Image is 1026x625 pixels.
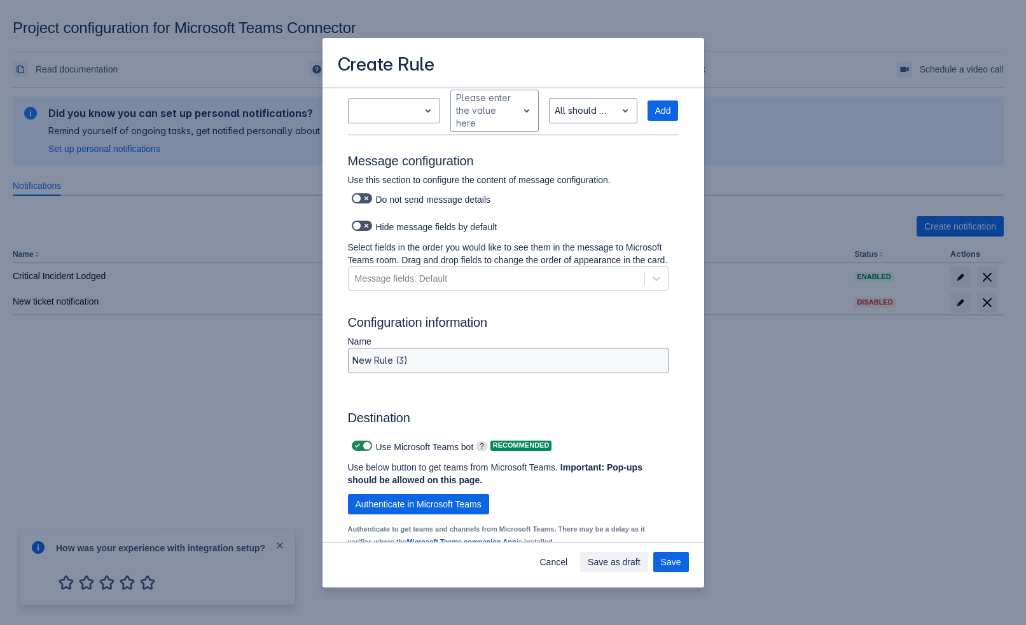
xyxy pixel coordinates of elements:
[406,538,516,546] a: Microsoft Teams companion App
[661,552,681,572] span: Save
[532,552,575,572] button: Cancel
[348,217,669,235] div: Hide message fields by default
[420,103,436,118] span: open
[655,100,671,121] span: Add
[349,349,668,372] input: Please enter the name of the rule here
[348,410,669,430] h3: Destination
[348,462,642,485] strong: Important: Pop-ups should be allowed on this page.
[348,153,679,174] h3: Message configuration
[519,103,534,118] span: open
[348,494,489,514] button: Authenticate in Microsoft Teams
[618,103,633,118] span: open
[580,552,648,572] button: Save as draft
[348,315,679,335] h3: Configuration information
[348,189,669,207] div: Do not send message details
[456,92,513,130] div: Please enter the value here
[348,437,474,455] div: Use Microsoft Teams bot
[348,461,648,486] p: Use below button to get teams from Microsoft Teams.
[539,552,567,572] span: Cancel
[648,100,679,121] button: Add
[653,552,689,572] button: Save
[356,494,482,514] span: Authenticate in Microsoft Teams
[338,53,435,78] h3: Create Rule
[348,174,669,186] p: Use this section to configure the content of message configuration.
[588,552,641,572] span: Save as draft
[348,525,645,546] small: Authenticate to get teams and channels from Microsoft Teams. There may be a delay as it verifies ...
[490,442,552,449] span: Recommended
[355,272,448,285] div: Message fields: Default
[348,241,669,266] p: Select fields in the order you would like to see them in the message to Microsoft Teams room. Dra...
[348,335,669,348] p: Name
[476,441,488,451] span: ?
